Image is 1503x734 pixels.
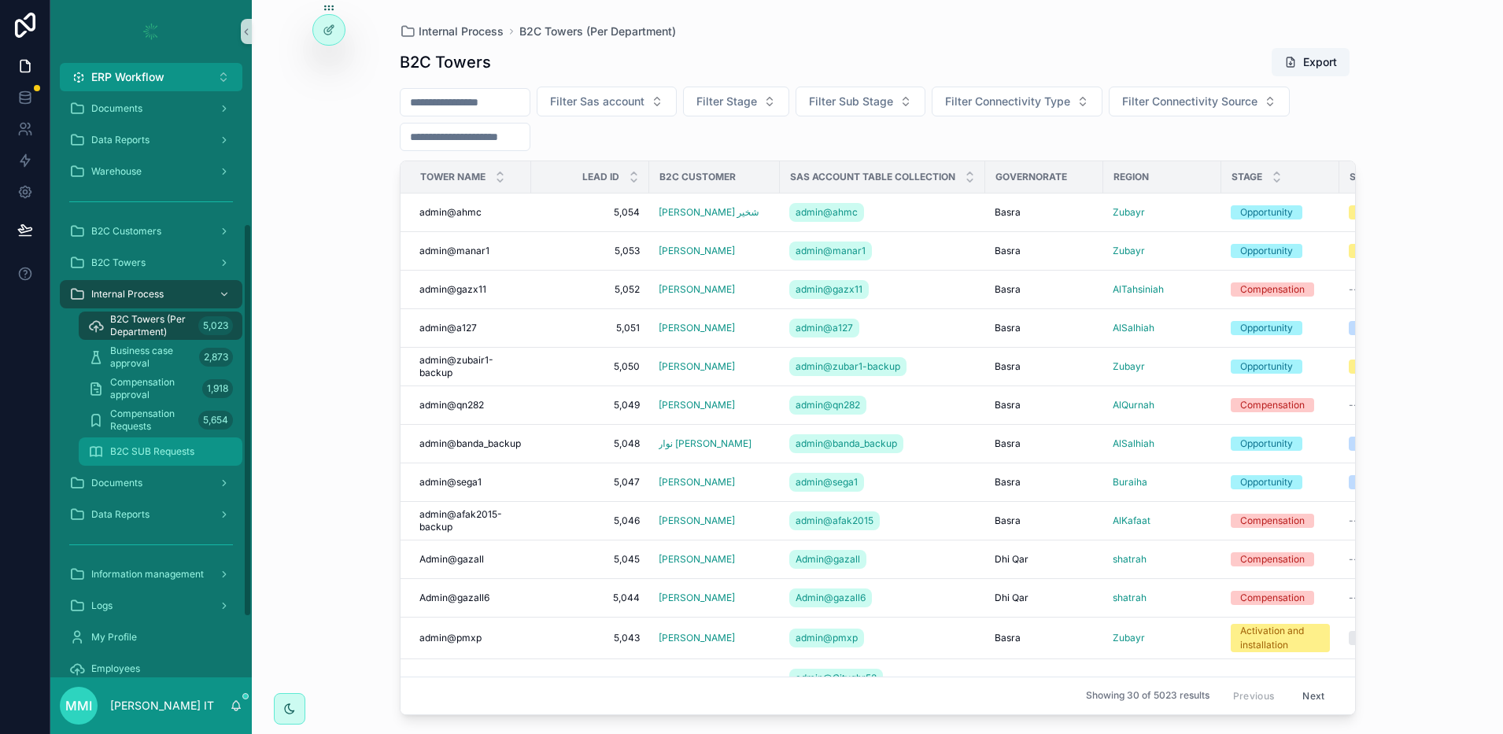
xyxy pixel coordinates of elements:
a: 5,051 [541,322,640,334]
span: Data Reports [91,134,150,146]
a: admin@Cityghr52admin@Cityghr52 [789,666,976,716]
a: AlSalhiah [1113,437,1212,450]
a: shatrah [1113,592,1147,604]
a: admin@zubar1-backup [789,354,976,379]
a: Basra [995,437,1094,450]
span: Basra [995,515,1021,527]
span: Basra [995,206,1021,219]
a: admin@manar1 [789,238,976,264]
span: admin@a127 [796,322,853,334]
span: Basra [995,476,1021,489]
a: admin@qn282 [419,399,522,411]
a: [PERSON_NAME] [659,476,770,489]
button: Select Button [796,87,925,116]
span: Employees [91,662,140,675]
a: Admin@gazall6 [789,588,872,607]
a: [PERSON_NAME] [659,283,735,296]
div: 2,873 [199,348,233,367]
div: Opportunity [1240,475,1293,489]
a: 5,044 [541,592,640,604]
div: Opportunity [1240,205,1293,219]
button: Select Button [537,87,677,116]
span: admin@qn282 [419,399,484,411]
a: 5,053 [541,245,640,257]
span: 5,045 [541,553,640,566]
span: Compensation Requests [110,408,192,433]
a: -- [1349,283,1448,296]
a: admin@ahmc [789,200,976,225]
a: [PERSON_NAME] [659,360,770,373]
div: Compensation [1240,591,1305,605]
a: 5,050 [541,360,640,373]
a: shatrah [1113,592,1212,604]
a: [PERSON_NAME] [659,515,770,527]
a: B2C SUB Requests [79,437,242,466]
a: admin@gazx11 [789,280,869,299]
div: Compensation [1240,514,1305,528]
a: [PERSON_NAME] [659,245,735,257]
span: MMI [65,696,92,715]
a: AlQurnah [1113,399,1212,411]
span: admin@ahmc [796,206,858,219]
span: Admin@gazall6 [796,592,866,604]
span: Basra [995,322,1021,334]
a: Internal Process [60,280,242,308]
a: Opportunity [1231,437,1330,451]
a: Dhi Qar [995,553,1094,566]
a: Compensation [1231,398,1330,412]
a: shatrah [1113,553,1212,566]
a: Admin@gazall [419,553,522,566]
span: [PERSON_NAME] [659,360,735,373]
a: admin@pmxp [789,625,976,651]
a: admin@zubair1-backup [419,354,522,379]
span: -- [1349,515,1358,527]
a: Opportunity [1231,244,1330,258]
a: [PERSON_NAME] شخير [659,206,759,219]
a: Compensation approval1,918 [79,374,242,403]
a: admin@a127 [419,322,522,334]
a: [PERSON_NAME] [659,476,735,489]
a: [PERSON_NAME] [659,553,735,566]
a: admin@afak2015 [789,508,976,533]
a: admin@gazx11 [789,277,976,302]
a: Opportunity [1231,205,1330,219]
a: AlKafaat [1113,515,1212,527]
a: admin@qn282 [789,393,976,418]
a: Opportunity [1231,360,1330,374]
span: AlTahsiniah [1113,283,1164,296]
span: Filter Connectivity Source [1122,94,1257,109]
span: نوار [PERSON_NAME] [659,437,752,450]
a: Basra [995,399,1094,411]
span: Basra [995,360,1021,373]
a: admin@afak2015-backup [419,508,522,533]
a: B2C Towers [60,249,242,277]
span: Region [1113,171,1149,183]
span: admin@afak2015 [796,515,873,527]
span: admin@ahmc [419,206,482,219]
span: B2C SUB Requests [110,445,194,458]
a: 5,048 [541,437,640,450]
a: AlQurnah [1113,399,1154,411]
a: [PERSON_NAME] [659,399,735,411]
a: 5,054 [541,206,640,219]
a: Warehouse [60,157,242,186]
span: Dhi Qar [995,553,1028,566]
span: Information management [91,568,204,581]
a: [PERSON_NAME] [659,322,770,334]
a: Compensation [1231,591,1330,605]
a: Buraiha [1113,476,1147,489]
a: admin@banda_backup [789,434,903,453]
a: admin@sega1 [789,470,976,495]
span: Zubayr [1113,632,1145,644]
a: Zubayr [1113,245,1212,257]
a: AlSalhiah [1113,437,1154,450]
span: B2C Towers (Per Department) [519,24,676,39]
